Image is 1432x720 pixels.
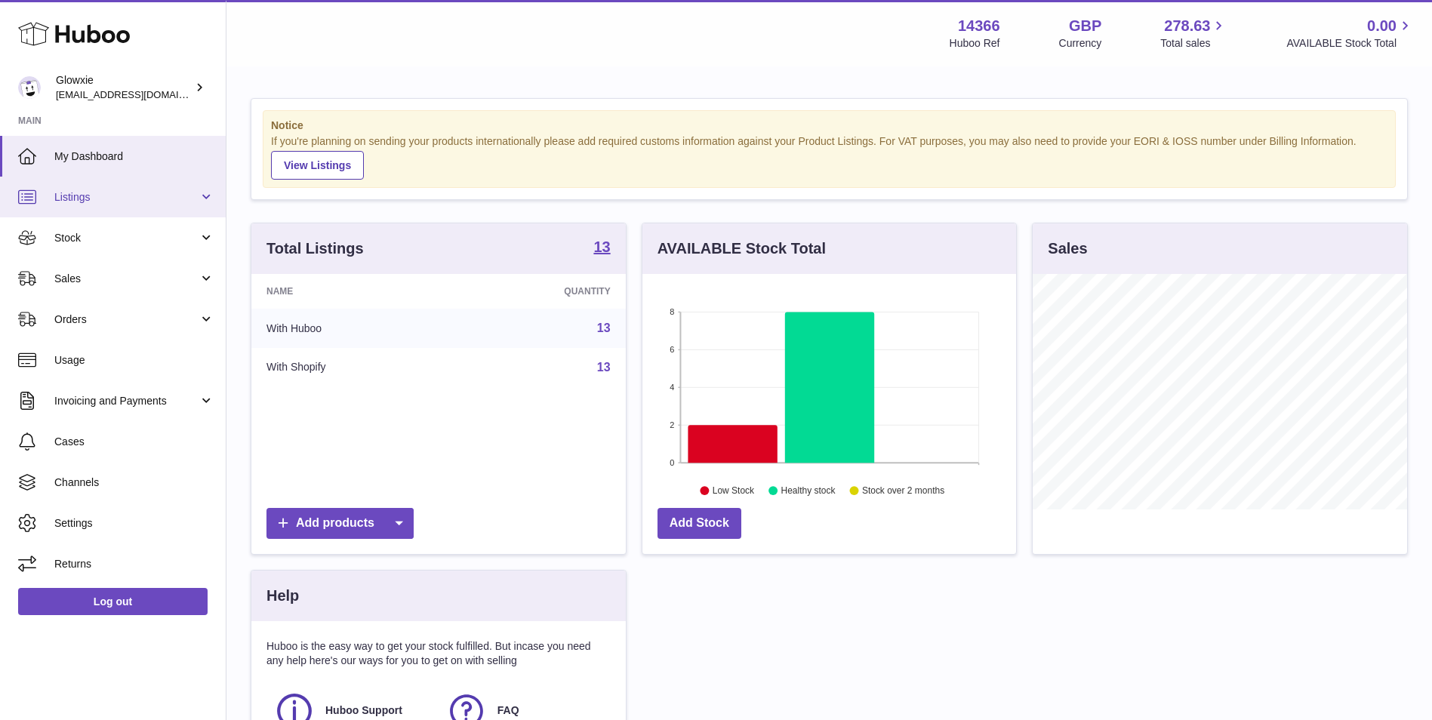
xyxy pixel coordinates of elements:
[670,420,674,429] text: 2
[1160,36,1227,51] span: Total sales
[670,383,674,392] text: 4
[1286,36,1414,51] span: AVAILABLE Stock Total
[593,239,610,254] strong: 13
[54,231,199,245] span: Stock
[251,309,453,348] td: With Huboo
[251,348,453,387] td: With Shopify
[56,73,192,102] div: Glowxie
[271,118,1387,133] strong: Notice
[597,361,611,374] a: 13
[1367,16,1397,36] span: 0.00
[781,485,836,496] text: Healthy stock
[862,485,944,496] text: Stock over 2 months
[1059,36,1102,51] div: Currency
[251,274,453,309] th: Name
[54,312,199,327] span: Orders
[657,508,741,539] a: Add Stock
[670,307,674,316] text: 8
[18,588,208,615] a: Log out
[54,475,214,490] span: Channels
[266,639,611,668] p: Huboo is the easy way to get your stock fulfilled. But incase you need any help here's our ways f...
[958,16,1000,36] strong: 14366
[593,239,610,257] a: 13
[54,190,199,205] span: Listings
[54,353,214,368] span: Usage
[1286,16,1414,51] a: 0.00 AVAILABLE Stock Total
[670,458,674,467] text: 0
[670,345,674,354] text: 6
[271,134,1387,180] div: If you're planning on sending your products internationally please add required customs informati...
[54,149,214,164] span: My Dashboard
[497,703,519,718] span: FAQ
[1069,16,1101,36] strong: GBP
[657,238,826,259] h3: AVAILABLE Stock Total
[1048,238,1087,259] h3: Sales
[1160,16,1227,51] a: 278.63 Total sales
[266,508,414,539] a: Add products
[54,394,199,408] span: Invoicing and Payments
[713,485,755,496] text: Low Stock
[1164,16,1210,36] span: 278.63
[54,272,199,286] span: Sales
[54,435,214,449] span: Cases
[271,151,364,180] a: View Listings
[54,516,214,531] span: Settings
[950,36,1000,51] div: Huboo Ref
[266,586,299,606] h3: Help
[18,76,41,99] img: internalAdmin-14366@internal.huboo.com
[453,274,625,309] th: Quantity
[597,322,611,334] a: 13
[325,703,402,718] span: Huboo Support
[54,557,214,571] span: Returns
[266,238,364,259] h3: Total Listings
[56,88,222,100] span: [EMAIL_ADDRESS][DOMAIN_NAME]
